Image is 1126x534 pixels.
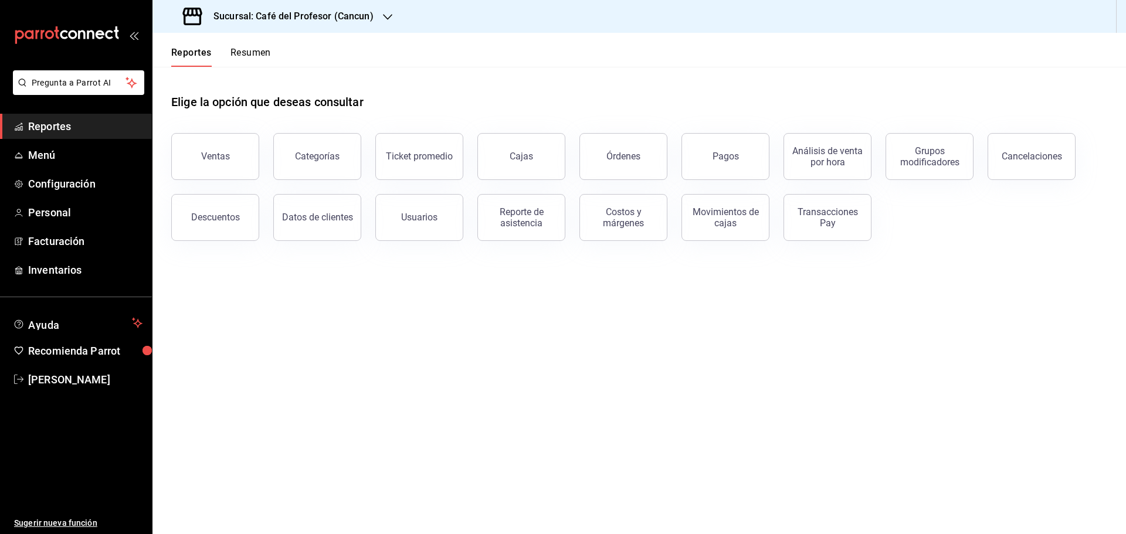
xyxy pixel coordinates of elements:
button: open_drawer_menu [129,30,138,40]
button: Grupos modificadores [886,133,974,180]
button: Categorías [273,133,361,180]
button: Transacciones Pay [784,194,871,241]
div: Costos y márgenes [587,206,660,229]
span: Recomienda Parrot [28,343,143,359]
button: Costos y márgenes [579,194,667,241]
button: Pregunta a Parrot AI [13,70,144,95]
h3: Sucursal: Café del Profesor (Cancun) [204,9,374,23]
button: Ticket promedio [375,133,463,180]
span: Facturación [28,233,143,249]
h1: Elige la opción que deseas consultar [171,93,364,111]
button: Movimientos de cajas [681,194,769,241]
div: Pagos [713,151,739,162]
button: Órdenes [579,133,667,180]
button: Usuarios [375,194,463,241]
div: Ticket promedio [386,151,453,162]
button: Reportes [171,47,212,67]
a: Pregunta a Parrot AI [8,85,144,97]
div: Cajas [510,151,533,162]
div: Reporte de asistencia [485,206,558,229]
button: Datos de clientes [273,194,361,241]
button: Análisis de venta por hora [784,133,871,180]
button: Cajas [477,133,565,180]
span: Configuración [28,176,143,192]
div: Ventas [201,151,230,162]
span: Sugerir nueva función [14,517,143,529]
button: Resumen [230,47,271,67]
span: Ayuda [28,316,127,330]
button: Descuentos [171,194,259,241]
div: Categorías [295,151,340,162]
div: Usuarios [401,212,437,223]
div: Cancelaciones [1002,151,1062,162]
div: Transacciones Pay [791,206,864,229]
span: Pregunta a Parrot AI [32,77,126,89]
button: Cancelaciones [988,133,1076,180]
div: Órdenes [606,151,640,162]
span: Menú [28,147,143,163]
div: Movimientos de cajas [689,206,762,229]
button: Ventas [171,133,259,180]
div: Descuentos [191,212,240,223]
div: Datos de clientes [282,212,353,223]
div: Grupos modificadores [893,145,966,168]
div: Análisis de venta por hora [791,145,864,168]
div: navigation tabs [171,47,271,67]
span: Personal [28,205,143,220]
span: [PERSON_NAME] [28,372,143,387]
span: Inventarios [28,262,143,278]
span: Reportes [28,118,143,134]
button: Pagos [681,133,769,180]
button: Reporte de asistencia [477,194,565,241]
